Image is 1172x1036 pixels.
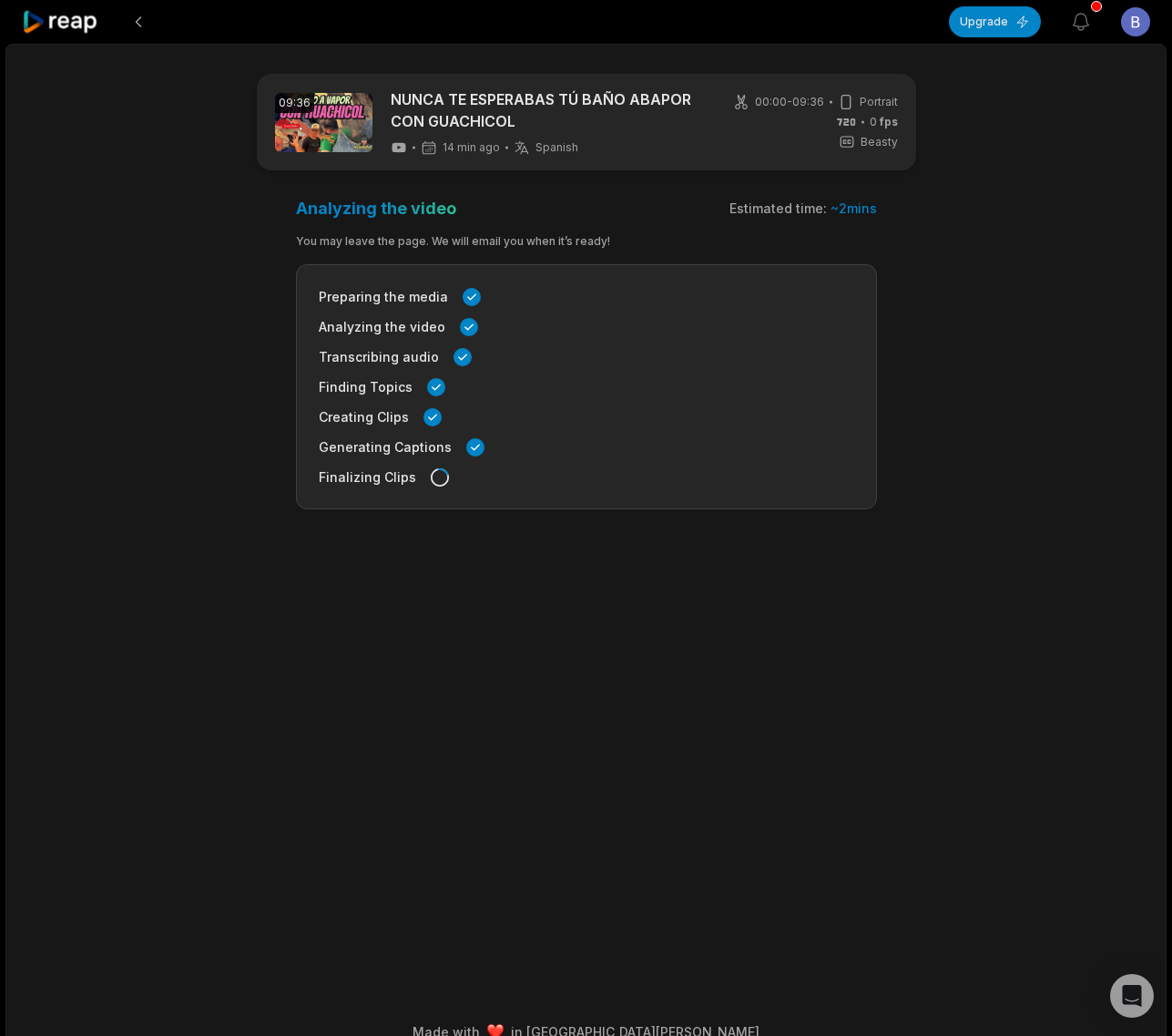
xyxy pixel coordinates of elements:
span: fps [880,115,898,128]
span: Analyzing the video [319,317,445,336]
span: Transcribing audio [319,347,439,366]
span: Generating Captions [319,437,452,456]
h3: Analyzing the video [296,198,456,219]
span: Finalizing Clips [319,467,416,487]
button: Upgrade [949,6,1041,37]
span: Finding Topics [319,377,413,396]
span: 00:00 - 09:36 [755,94,824,110]
span: Creating Clips [319,407,409,426]
span: 14 min ago [443,140,500,155]
span: ~ 2 mins [831,200,877,216]
span: Preparing the media [319,287,448,306]
div: Estimated time: [729,200,877,218]
a: NUNCA TE ESPERABAS TÚ BAÑO ABAPOR CON GUACHICOL [391,88,705,132]
span: Spanish [535,140,578,155]
span: Beasty [861,134,898,150]
span: 0 [870,114,898,130]
div: Open Intercom Messenger [1110,974,1154,1018]
div: You may leave the page. We will email you when it’s ready! [296,233,877,250]
span: Portrait [860,94,898,110]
